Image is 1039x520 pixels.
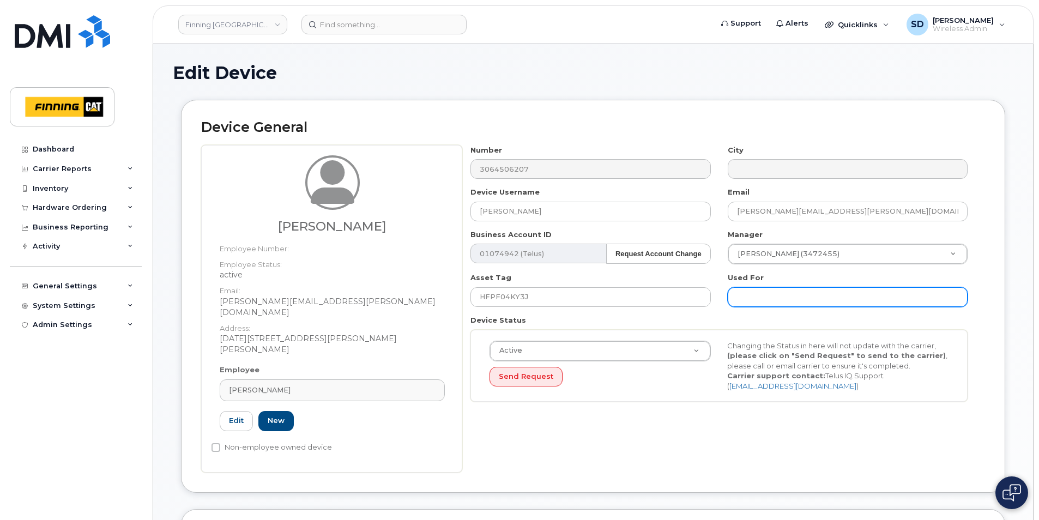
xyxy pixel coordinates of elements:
label: Non-employee owned device [212,441,332,454]
dd: [DATE][STREET_ADDRESS][PERSON_NAME][PERSON_NAME] [220,333,445,355]
label: Device Username [470,187,540,197]
dt: Employee Status: [220,254,445,270]
dd: [PERSON_NAME][EMAIL_ADDRESS][PERSON_NAME][DOMAIN_NAME] [220,296,445,318]
a: Edit [220,411,253,431]
label: City [728,145,744,155]
a: Active [490,341,710,361]
a: [EMAIL_ADDRESS][DOMAIN_NAME] [729,382,856,390]
strong: Carrier support contact: [727,371,825,380]
strong: Request Account Change [615,250,702,258]
a: [PERSON_NAME] (3472455) [728,244,967,264]
label: Number [470,145,502,155]
span: Active [493,346,522,355]
h2: Device General [201,120,985,135]
a: [PERSON_NAME] [220,379,445,401]
span: [PERSON_NAME] [229,385,291,395]
strong: (please click on "Send Request" to send to the carrier) [727,351,946,360]
span: [PERSON_NAME] (3472455) [731,249,839,259]
button: Request Account Change [606,244,711,264]
a: New [258,411,294,431]
label: Manager [728,229,763,240]
dt: Address: [220,318,445,334]
img: Open chat [1002,484,1021,501]
label: Employee [220,365,259,375]
label: Email [728,187,750,197]
button: Send Request [490,367,563,387]
div: Changing the Status in here will not update with the carrier, , please call or email carrier to e... [719,341,957,391]
dd: active [220,269,445,280]
label: Asset Tag [470,273,511,283]
h1: Edit Device [173,63,1013,82]
label: Used For [728,273,764,283]
h3: [PERSON_NAME] [220,220,445,233]
dt: Email: [220,280,445,296]
input: Non-employee owned device [212,443,220,452]
label: Device Status [470,315,526,325]
label: Business Account ID [470,229,552,240]
dt: Employee Number: [220,238,445,254]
